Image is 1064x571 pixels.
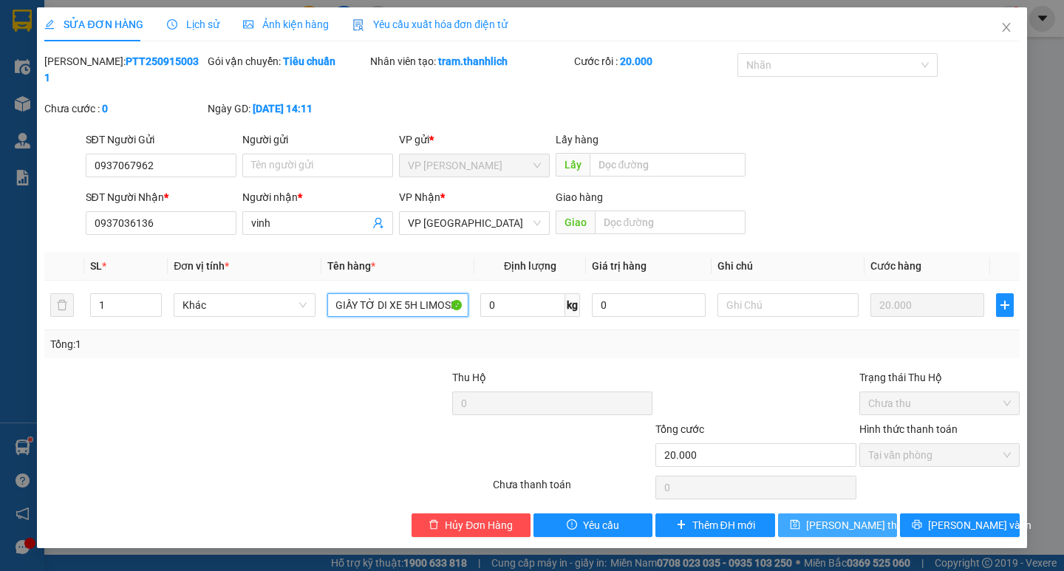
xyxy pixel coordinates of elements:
div: Người nhận [242,189,393,205]
span: Thêm ĐH mới [692,517,755,533]
span: Cước hàng [870,260,921,272]
button: Close [986,7,1027,49]
input: 0 [870,293,984,317]
button: deleteHủy Đơn Hàng [412,513,531,537]
span: VP Phan Thiết [408,154,541,177]
span: Chưa thu [868,392,1011,414]
span: Tổng cước [655,423,704,435]
span: exclamation-circle [567,519,577,531]
span: Thu Hộ [452,372,486,383]
span: close [1000,21,1012,33]
text: PTT2509150032 [83,62,194,78]
div: Cước rồi : [574,53,734,69]
span: plus [676,519,686,531]
span: edit [44,19,55,30]
span: kg [565,293,580,317]
span: Giao hàng [556,191,603,203]
b: [DATE] 14:11 [253,103,313,114]
input: Ghi Chú [717,293,859,317]
b: Tiêu chuẩn [283,55,335,67]
span: Yêu cầu xuất hóa đơn điện tử [352,18,508,30]
div: VP gửi [399,131,550,148]
b: 20.000 [620,55,652,67]
div: Nhận: VP [GEOGRAPHIC_DATA] [129,86,265,117]
div: Trạng thái Thu Hộ [859,369,1020,386]
div: Nhân viên tạo: [370,53,571,69]
span: printer [912,519,922,531]
span: Giao [556,211,595,234]
span: picture [243,19,253,30]
button: exclamation-circleYêu cầu [533,513,652,537]
div: Ngày GD: [208,100,368,117]
button: plusThêm ĐH mới [655,513,774,537]
b: tram.thanhlich [438,55,508,67]
span: Khác [183,294,306,316]
span: [PERSON_NAME] thay đổi [806,517,924,533]
button: delete [50,293,74,317]
span: VP Nhận [399,191,440,203]
div: Chưa cước : [44,100,205,117]
button: plus [996,293,1014,317]
div: Gói vận chuyển: [208,53,368,69]
span: Đơn vị tính [174,260,229,272]
span: Yêu cầu [583,517,619,533]
div: SĐT Người Gửi [86,131,236,148]
div: Người gửi [242,131,393,148]
span: Giá trị hàng [592,260,647,272]
span: Hủy Đơn Hàng [445,517,513,533]
b: 0 [102,103,108,114]
span: Ảnh kiện hàng [243,18,329,30]
div: [PERSON_NAME]: [44,53,205,86]
div: Chưa thanh toán [491,476,655,502]
label: Hình thức thanh toán [859,423,958,435]
th: Ghi chú [712,252,864,281]
span: clock-circle [167,19,177,30]
span: VP Đà Lạt [408,212,541,234]
span: [PERSON_NAME] và In [928,517,1031,533]
span: delete [429,519,439,531]
span: Lấy [556,153,590,177]
img: icon [352,19,364,31]
div: Gửi: VP [PERSON_NAME] [11,86,122,117]
span: Định lượng [504,260,556,272]
button: printer[PERSON_NAME] và In [900,513,1019,537]
span: user-add [372,217,384,229]
span: Tại văn phòng [868,444,1011,466]
span: Lịch sử [167,18,219,30]
span: SỬA ĐƠN HÀNG [44,18,143,30]
div: Tổng: 1 [50,336,412,352]
span: SL [90,260,102,272]
button: save[PERSON_NAME] thay đổi [778,513,897,537]
input: Dọc đường [595,211,746,234]
span: plus [997,299,1013,311]
div: SĐT Người Nhận [86,189,236,205]
span: Lấy hàng [556,134,598,146]
input: VD: Bàn, Ghế [327,293,468,317]
span: Tên hàng [327,260,375,272]
span: save [790,519,800,531]
input: Dọc đường [590,153,746,177]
